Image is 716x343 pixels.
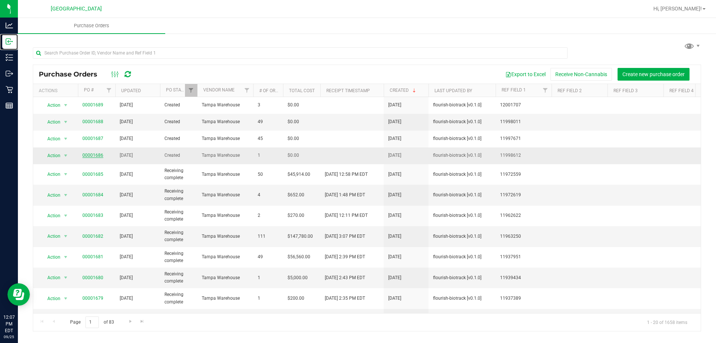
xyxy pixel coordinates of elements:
a: Ref Field 2 [558,88,582,93]
span: Tampa Warehouse [202,212,249,219]
span: 1 - 20 of 1658 items [641,317,693,328]
span: select [61,293,70,304]
span: Create new purchase order [622,71,685,77]
a: Filter [103,84,115,97]
span: 11937389 [500,295,547,302]
span: [DATE] [120,233,133,240]
span: select [61,190,70,200]
span: Tampa Warehouse [202,102,249,109]
span: $0.00 [288,135,299,142]
span: 11998612 [500,152,547,159]
a: Created [390,88,417,93]
span: flourish-biotrack [v0.1.0] [433,233,491,240]
span: Tampa Warehouse [202,135,249,142]
span: [GEOGRAPHIC_DATA] [51,6,102,12]
span: Receiving complete [164,250,193,264]
span: [DATE] [388,253,401,261]
span: flourish-biotrack [v0.1.0] [433,212,491,219]
span: Action [41,190,61,200]
span: Created [164,118,193,125]
span: [DATE] [388,233,401,240]
span: [DATE] [120,295,133,302]
span: Page of 83 [64,317,120,328]
span: select [61,169,70,180]
span: 11997671 [500,135,547,142]
a: 00001684 [82,192,103,197]
a: 00001683 [82,213,103,218]
span: flourish-biotrack [v0.1.0] [433,152,491,159]
button: Create new purchase order [618,68,690,81]
span: [DATE] [388,135,401,142]
a: Last Updated By [434,88,472,93]
span: 49 [258,118,279,125]
a: Filter [185,84,197,97]
a: 00001680 [82,275,103,280]
span: select [61,134,70,144]
span: Tampa Warehouse [202,253,249,261]
a: Receipt Timestamp [326,88,370,93]
span: Created [164,102,193,109]
p: 12:07 PM EDT [3,314,15,334]
span: [DATE] 1:48 PM EDT [325,191,365,199]
span: $56,560.00 [288,253,310,261]
span: 11972619 [500,191,547,199]
span: Action [41,169,61,180]
span: $5,000.00 [288,274,308,281]
span: Purchase Orders [39,70,105,78]
span: [DATE] [120,118,133,125]
span: Tampa Warehouse [202,233,249,240]
iframe: Resource center [7,283,30,306]
inline-svg: Retail [6,86,13,93]
a: Total Cost [289,88,315,93]
a: 00001685 [82,172,103,177]
span: $0.00 [288,118,299,125]
inline-svg: Reports [6,102,13,109]
span: Action [41,150,61,161]
span: 11963250 [500,233,547,240]
a: PO # [84,87,94,93]
span: [DATE] [120,135,133,142]
span: $652.00 [288,191,304,199]
span: Action [41,272,61,283]
span: select [61,252,70,262]
span: Receiving complete [164,229,193,243]
span: [DATE] [120,212,133,219]
p: 09/25 [3,334,15,340]
span: [DATE] 2:39 PM EDT [325,253,365,261]
span: flourish-biotrack [v0.1.0] [433,118,491,125]
span: [DATE] 12:58 PM EDT [325,171,368,178]
span: 11962622 [500,212,547,219]
a: 00001682 [82,234,103,239]
span: flourish-biotrack [v0.1.0] [433,295,491,302]
span: Action [41,211,61,221]
span: flourish-biotrack [v0.1.0] [433,191,491,199]
a: Updated [121,88,141,93]
span: [DATE] [388,118,401,125]
span: select [61,117,70,127]
span: $45,914.00 [288,171,310,178]
a: Go to the last page [137,317,148,327]
span: Action [41,252,61,262]
span: flourish-biotrack [v0.1.0] [433,253,491,261]
inline-svg: Analytics [6,22,13,29]
span: [DATE] [120,274,133,281]
span: [DATE] 12:11 PM EDT [325,212,368,219]
span: select [61,100,70,110]
a: 00001681 [82,254,103,259]
a: Filter [241,84,253,97]
span: select [61,211,70,221]
span: Purchase Orders [64,22,119,29]
span: 11937951 [500,253,547,261]
span: Action [41,231,61,241]
span: [DATE] [388,212,401,219]
span: [DATE] [388,274,401,281]
a: 00001679 [82,296,103,301]
span: [DATE] [388,102,401,109]
span: select [61,150,70,161]
a: Go to the next page [125,317,136,327]
span: Receiving complete [164,167,193,181]
a: PO Status [166,87,189,93]
span: Hi, [PERSON_NAME]! [653,6,702,12]
span: Receiving complete [164,291,193,305]
span: Receiving complete [164,188,193,202]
